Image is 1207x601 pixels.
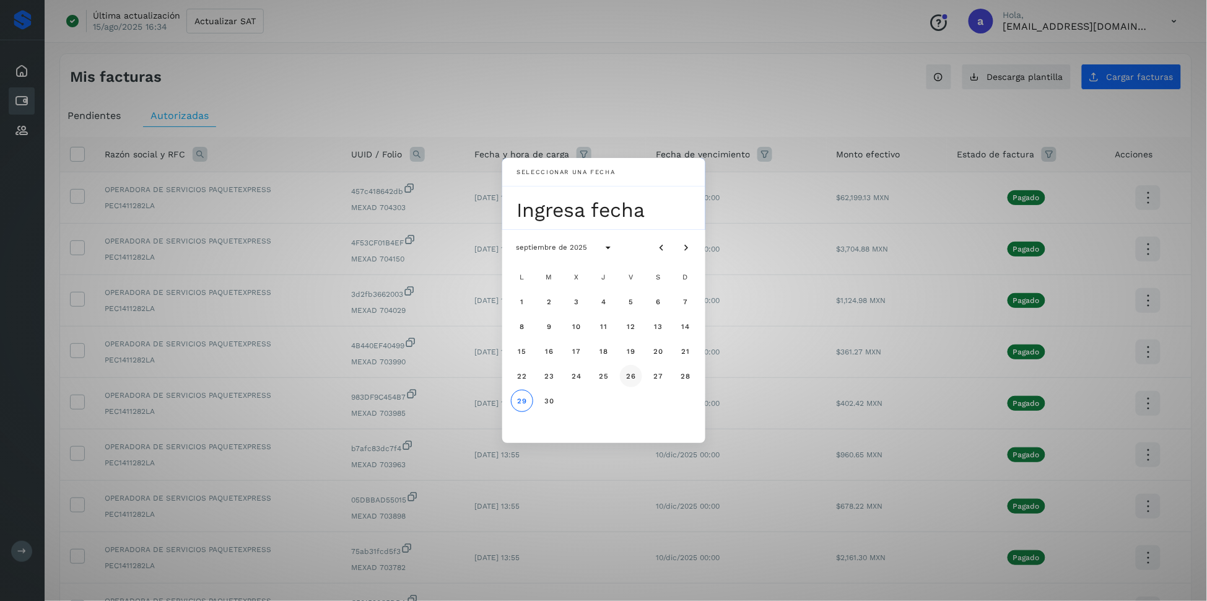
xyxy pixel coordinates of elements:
[682,297,688,306] span: 7
[651,236,673,258] button: Mes anterior
[598,236,620,258] button: Seleccionar año
[538,315,560,338] button: martes, 9 de septiembre de 2025
[565,340,588,362] button: miércoles, 17 de septiembre de 2025
[517,347,526,356] span: 15
[647,365,669,387] button: sábado, 27 de septiembre de 2025
[572,322,581,331] span: 10
[538,365,560,387] button: martes, 23 de septiembre de 2025
[601,297,606,306] span: 4
[674,291,697,313] button: domingo, 7 de septiembre de 2025
[593,365,615,387] button: jueves, 25 de septiembre de 2025
[646,265,671,289] div: S
[673,265,698,289] div: D
[593,291,615,313] button: jueves, 4 de septiembre de 2025
[538,340,560,362] button: martes, 16 de septiembre de 2025
[511,365,533,387] button: lunes, 22 de septiembre de 2025
[619,265,643,289] div: V
[653,322,663,331] span: 13
[565,365,588,387] button: miércoles, 24 de septiembre de 2025
[544,347,554,356] span: 16
[591,265,616,289] div: J
[516,397,527,405] span: 29
[681,347,690,356] span: 21
[510,265,534,289] div: L
[653,372,663,380] span: 27
[517,198,698,222] div: Ingresa fecha
[538,390,560,412] button: martes, 30 de septiembre de 2025
[655,297,661,306] span: 6
[546,297,552,306] span: 2
[537,265,562,289] div: M
[593,315,615,338] button: jueves, 11 de septiembre de 2025
[598,372,609,380] span: 25
[593,340,615,362] button: jueves, 18 de septiembre de 2025
[620,315,642,338] button: viernes, 12 de septiembre de 2025
[681,322,690,331] span: 14
[511,390,533,412] button: Hoy, lunes, 29 de septiembre de 2025
[620,291,642,313] button: viernes, 5 de septiembre de 2025
[599,322,608,331] span: 11
[516,243,588,252] span: septiembre de 2025
[511,340,533,362] button: lunes, 15 de septiembre de 2025
[565,291,588,313] button: miércoles, 3 de septiembre de 2025
[620,365,642,387] button: viernes, 26 de septiembre de 2025
[625,372,636,380] span: 26
[565,315,588,338] button: miércoles, 10 de septiembre de 2025
[544,372,554,380] span: 23
[564,265,589,289] div: X
[573,297,579,306] span: 3
[674,340,697,362] button: domingo, 21 de septiembre de 2025
[626,322,635,331] span: 12
[674,315,697,338] button: domingo, 14 de septiembre de 2025
[506,236,598,258] button: septiembre de 2025
[519,322,525,331] span: 8
[674,365,697,387] button: domingo, 28 de septiembre de 2025
[516,372,527,380] span: 22
[511,315,533,338] button: lunes, 8 de septiembre de 2025
[647,315,669,338] button: sábado, 13 de septiembre de 2025
[653,347,663,356] span: 20
[511,291,533,313] button: lunes, 1 de septiembre de 2025
[571,372,582,380] span: 24
[544,397,554,405] span: 30
[680,372,691,380] span: 28
[599,347,608,356] span: 18
[628,297,634,306] span: 5
[626,347,635,356] span: 19
[546,322,552,331] span: 9
[520,297,524,306] span: 1
[647,340,669,362] button: sábado, 20 de septiembre de 2025
[676,236,698,258] button: Mes siguiente
[538,291,560,313] button: martes, 2 de septiembre de 2025
[572,347,581,356] span: 17
[517,168,616,177] div: Seleccionar una fecha
[620,340,642,362] button: viernes, 19 de septiembre de 2025
[647,291,669,313] button: sábado, 6 de septiembre de 2025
